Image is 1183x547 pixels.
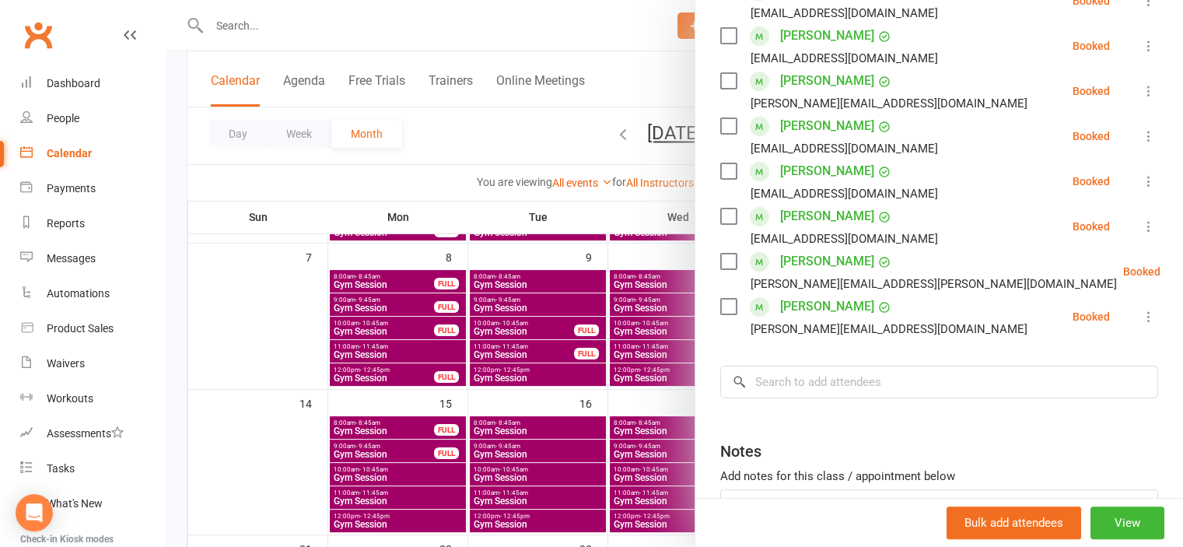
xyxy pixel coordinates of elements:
div: [PERSON_NAME][EMAIL_ADDRESS][DOMAIN_NAME] [751,319,1027,339]
div: Dashboard [47,77,100,89]
div: [EMAIL_ADDRESS][DOMAIN_NAME] [751,48,938,68]
a: Clubworx [19,16,58,54]
a: Reports [20,206,164,241]
div: Reports [47,217,85,230]
div: Workouts [47,392,93,405]
a: Payments [20,171,164,206]
div: Booked [1123,266,1160,277]
div: Payments [47,182,96,195]
a: Tasks [20,451,164,486]
div: Waivers [47,357,85,370]
div: Notes [720,440,761,462]
div: [EMAIL_ADDRESS][DOMAIN_NAME] [751,184,938,204]
div: Booked [1073,221,1110,232]
div: [PERSON_NAME][EMAIL_ADDRESS][DOMAIN_NAME] [751,93,1027,114]
a: [PERSON_NAME] [780,68,874,93]
a: [PERSON_NAME] [780,249,874,274]
div: Calendar [47,147,92,160]
div: Booked [1073,176,1110,187]
div: People [47,112,79,124]
div: [PERSON_NAME][EMAIL_ADDRESS][PERSON_NAME][DOMAIN_NAME] [751,274,1117,294]
button: Bulk add attendees [947,507,1081,539]
div: Booked [1073,86,1110,96]
a: People [20,101,164,136]
a: [PERSON_NAME] [780,204,874,229]
a: Product Sales [20,311,164,346]
div: [EMAIL_ADDRESS][DOMAIN_NAME] [751,229,938,249]
div: Booked [1073,311,1110,322]
a: Calendar [20,136,164,171]
div: [EMAIL_ADDRESS][DOMAIN_NAME] [751,3,938,23]
a: Waivers [20,346,164,381]
a: Automations [20,276,164,311]
div: What's New [47,497,103,510]
div: Booked [1073,131,1110,142]
a: [PERSON_NAME] [780,159,874,184]
div: Automations [47,287,110,300]
a: [PERSON_NAME] [780,294,874,319]
div: Product Sales [47,322,114,335]
a: Dashboard [20,66,164,101]
a: [PERSON_NAME] [780,114,874,139]
button: View [1090,507,1164,539]
input: Search to add attendees [720,366,1158,398]
a: What's New [20,486,164,521]
a: [PERSON_NAME] [780,23,874,48]
div: [EMAIL_ADDRESS][DOMAIN_NAME] [751,139,938,159]
div: Open Intercom Messenger [16,494,53,531]
a: Assessments [20,416,164,451]
a: Messages [20,241,164,276]
div: Add notes for this class / appointment below [720,467,1158,486]
div: Tasks [47,462,75,475]
div: Messages [47,252,96,265]
a: Workouts [20,381,164,416]
div: Assessments [47,427,124,440]
div: Booked [1073,40,1110,51]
